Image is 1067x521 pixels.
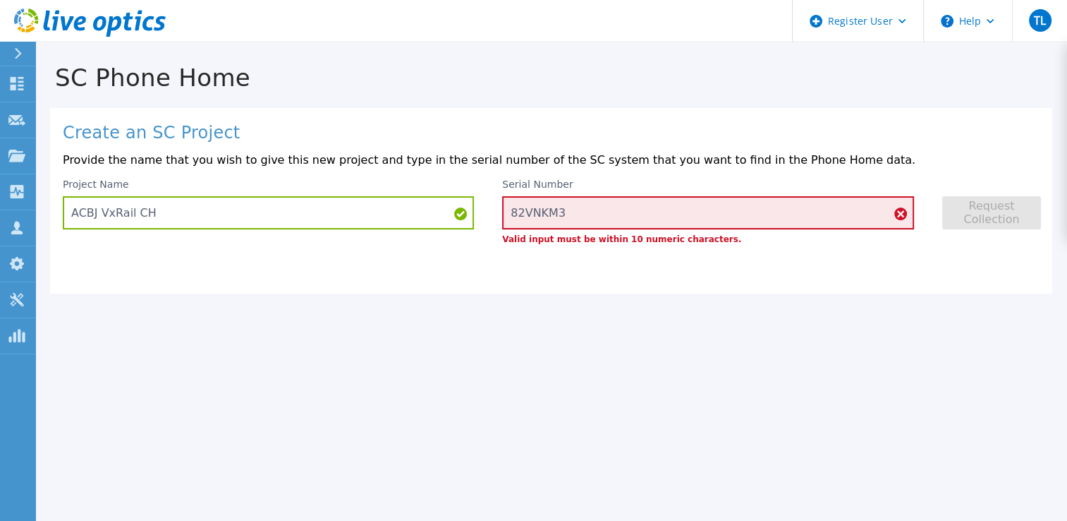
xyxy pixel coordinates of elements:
input: Enter Project Name [63,196,474,229]
button: Request Collection [942,196,1042,229]
label: Serial Number [502,179,573,189]
h1: SC Phone Home [35,64,1067,92]
p: Provide the name that you wish to give this new project and type in the serial number of the SC s... [63,154,1039,167]
span: TL [1034,15,1046,26]
label: Project Name [63,179,129,189]
input: Enter Serial Number [502,196,913,229]
p: Valid input must be within 10 numeric characters. [502,235,913,244]
h1: Create an SC Project [63,124,1039,143]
